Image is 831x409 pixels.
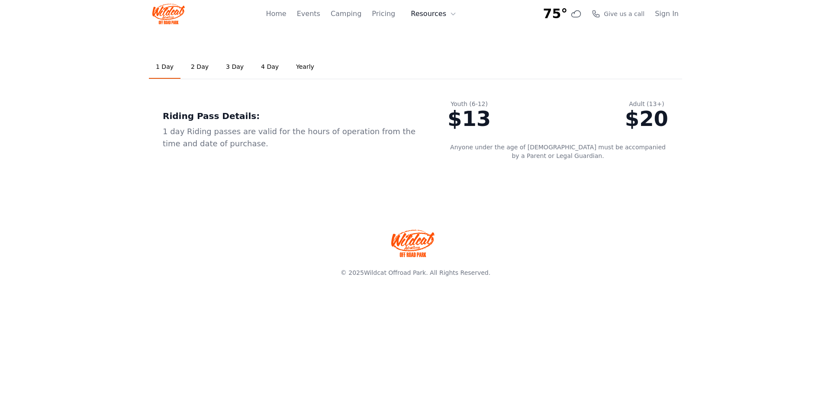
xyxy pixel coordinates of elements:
[163,126,420,150] div: 1 day Riding passes are valid for the hours of operation from the time and date of purchase.
[543,6,568,22] span: 75°
[289,55,321,79] a: Yearly
[604,10,644,18] span: Give us a call
[297,9,320,19] a: Events
[341,269,490,276] span: © 2025 . All Rights Reserved.
[254,55,286,79] a: 4 Day
[152,3,185,24] img: Wildcat Logo
[149,55,180,79] a: 1 Day
[625,108,668,129] div: $20
[266,9,286,19] a: Home
[331,9,361,19] a: Camping
[163,110,420,122] div: Riding Pass Details:
[448,100,491,108] div: Youth (6-12)
[625,100,668,108] div: Adult (13+)
[448,143,668,160] p: Anyone under the age of [DEMOGRAPHIC_DATA] must be accompanied by a Parent or Legal Guardian.
[448,108,491,129] div: $13
[592,10,644,18] a: Give us a call
[184,55,216,79] a: 2 Day
[655,9,679,19] a: Sign In
[406,5,462,23] button: Resources
[219,55,251,79] a: 3 Day
[391,229,435,257] img: Wildcat Offroad park
[364,269,426,276] a: Wildcat Offroad Park
[372,9,395,19] a: Pricing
